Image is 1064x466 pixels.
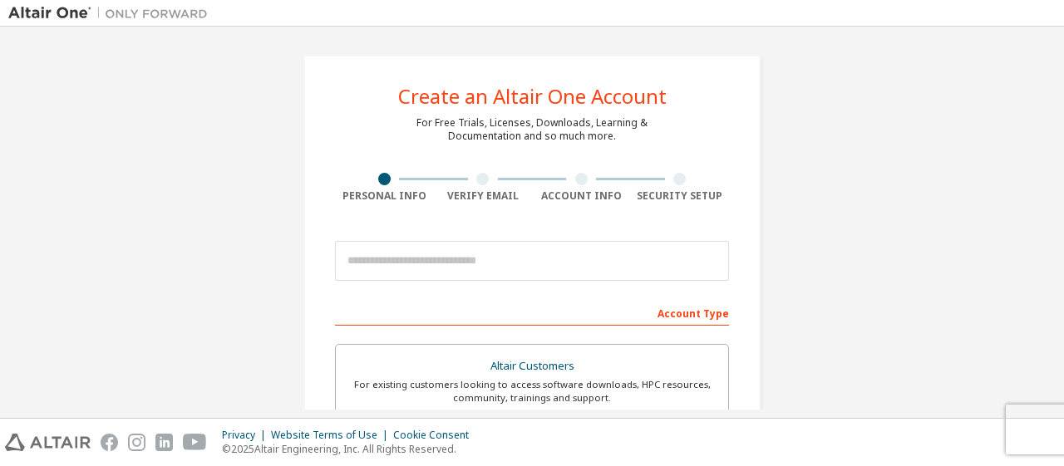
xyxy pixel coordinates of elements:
img: facebook.svg [101,434,118,451]
div: Verify Email [434,189,533,203]
div: For Free Trials, Licenses, Downloads, Learning & Documentation and so much more. [416,116,648,143]
div: For existing customers looking to access software downloads, HPC resources, community, trainings ... [346,378,718,405]
div: Website Terms of Use [271,429,393,442]
div: Privacy [222,429,271,442]
div: Altair Customers [346,355,718,378]
div: Account Info [532,189,631,203]
div: Security Setup [631,189,730,203]
img: instagram.svg [128,434,145,451]
div: Create an Altair One Account [398,86,667,106]
div: Cookie Consent [393,429,479,442]
div: Personal Info [335,189,434,203]
img: altair_logo.svg [5,434,91,451]
img: linkedin.svg [155,434,173,451]
div: Account Type [335,299,729,326]
p: © 2025 Altair Engineering, Inc. All Rights Reserved. [222,442,479,456]
img: youtube.svg [183,434,207,451]
img: Altair One [8,5,216,22]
